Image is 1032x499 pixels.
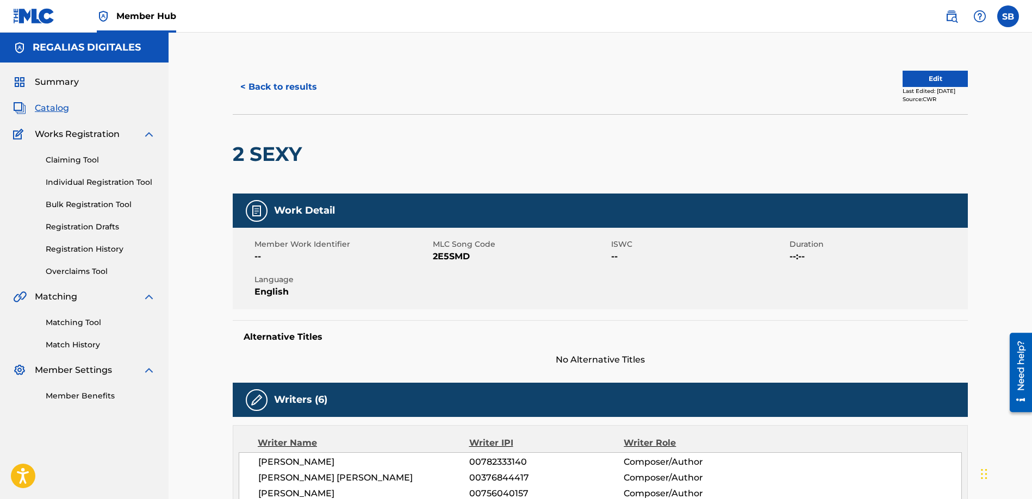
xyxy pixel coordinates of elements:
span: --:-- [789,250,965,263]
img: MLC Logo [13,8,55,24]
a: Claiming Tool [46,154,156,166]
img: help [973,10,986,23]
h5: REGALIAS DIGITALES [33,41,141,54]
span: Catalog [35,102,69,115]
span: Member Hub [116,10,176,22]
button: Edit [903,71,968,87]
h2: 2 SEXY [233,142,307,166]
img: Summary [13,76,26,89]
span: -- [611,250,787,263]
a: Overclaims Tool [46,266,156,277]
span: 00782333140 [469,456,624,469]
span: Matching [35,290,77,303]
a: Member Benefits [46,390,156,402]
h5: Alternative Titles [244,332,957,342]
img: expand [142,364,156,377]
span: Member Settings [35,364,112,377]
span: Duration [789,239,965,250]
img: Accounts [13,41,26,54]
a: Bulk Registration Tool [46,199,156,210]
button: < Back to results [233,73,325,101]
a: Individual Registration Tool [46,177,156,188]
span: English [254,285,430,298]
a: Match History [46,339,156,351]
a: Registration History [46,244,156,255]
img: Catalog [13,102,26,115]
img: Member Settings [13,364,26,377]
span: MLC Song Code [433,239,608,250]
a: CatalogCatalog [13,102,69,115]
img: Writers [250,394,263,407]
span: ISWC [611,239,787,250]
span: -- [254,250,430,263]
a: SummarySummary [13,76,79,89]
span: Works Registration [35,128,120,141]
div: User Menu [997,5,1019,27]
span: Composer/Author [624,471,764,484]
img: Work Detail [250,204,263,217]
div: Writer Role [624,436,764,450]
h5: Work Detail [274,204,335,217]
div: Last Edited: [DATE] [903,87,968,95]
div: Help [969,5,991,27]
a: Matching Tool [46,317,156,328]
span: [PERSON_NAME] [PERSON_NAME] [258,471,469,484]
span: 00376844417 [469,471,624,484]
img: expand [142,128,156,141]
img: expand [142,290,156,303]
h5: Writers (6) [274,394,327,406]
img: Works Registration [13,128,27,141]
iframe: Resource Center [1002,329,1032,416]
span: No Alternative Titles [233,353,968,366]
a: Registration Drafts [46,221,156,233]
div: Source: CWR [903,95,968,103]
div: Writer IPI [469,436,624,450]
span: Summary [35,76,79,89]
iframe: Chat Widget [978,447,1032,499]
div: Drag [981,458,987,490]
div: Writer Name [258,436,469,450]
span: 2E5SMD [433,250,608,263]
img: Top Rightsholder [97,10,110,23]
img: Matching [13,290,27,303]
span: Member Work Identifier [254,239,430,250]
img: search [945,10,958,23]
span: Composer/Author [624,456,764,469]
span: [PERSON_NAME] [258,456,469,469]
span: Language [254,274,430,285]
a: Public Search [941,5,962,27]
